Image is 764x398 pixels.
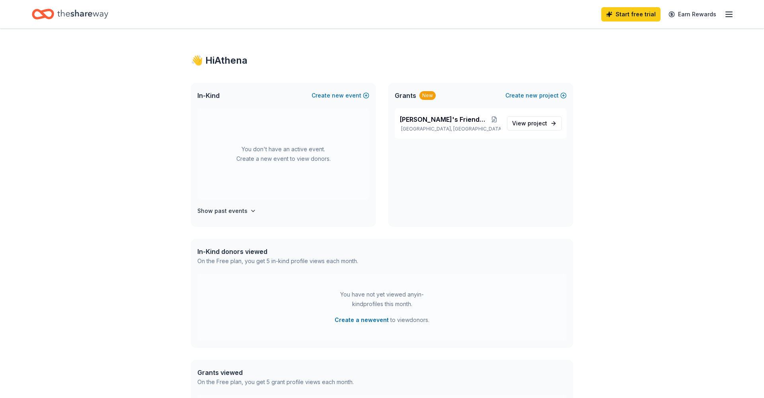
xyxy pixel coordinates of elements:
[526,91,538,100] span: new
[400,115,488,124] span: [PERSON_NAME]'s Friends Rescue
[601,7,661,21] a: Start free trial
[332,91,344,100] span: new
[32,5,108,23] a: Home
[400,126,501,132] p: [GEOGRAPHIC_DATA], [GEOGRAPHIC_DATA]
[335,315,429,325] span: to view donors .
[197,206,248,216] h4: Show past events
[191,54,573,67] div: 👋 Hi Athena
[505,91,567,100] button: Createnewproject
[197,247,358,256] div: In-Kind donors viewed
[197,256,358,266] div: On the Free plan, you get 5 in-kind profile views each month.
[197,377,354,387] div: On the Free plan, you get 5 grant profile views each month.
[335,315,389,325] button: Create a newevent
[197,108,369,200] div: You don't have an active event. Create a new event to view donors.
[528,120,547,127] span: project
[197,368,354,377] div: Grants viewed
[664,7,721,21] a: Earn Rewards
[395,91,416,100] span: Grants
[512,119,547,128] span: View
[312,91,369,100] button: Createnewevent
[419,91,436,100] div: New
[332,290,432,309] div: You have not yet viewed any in-kind profiles this month.
[197,91,220,100] span: In-Kind
[197,206,256,216] button: Show past events
[507,116,562,131] a: View project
